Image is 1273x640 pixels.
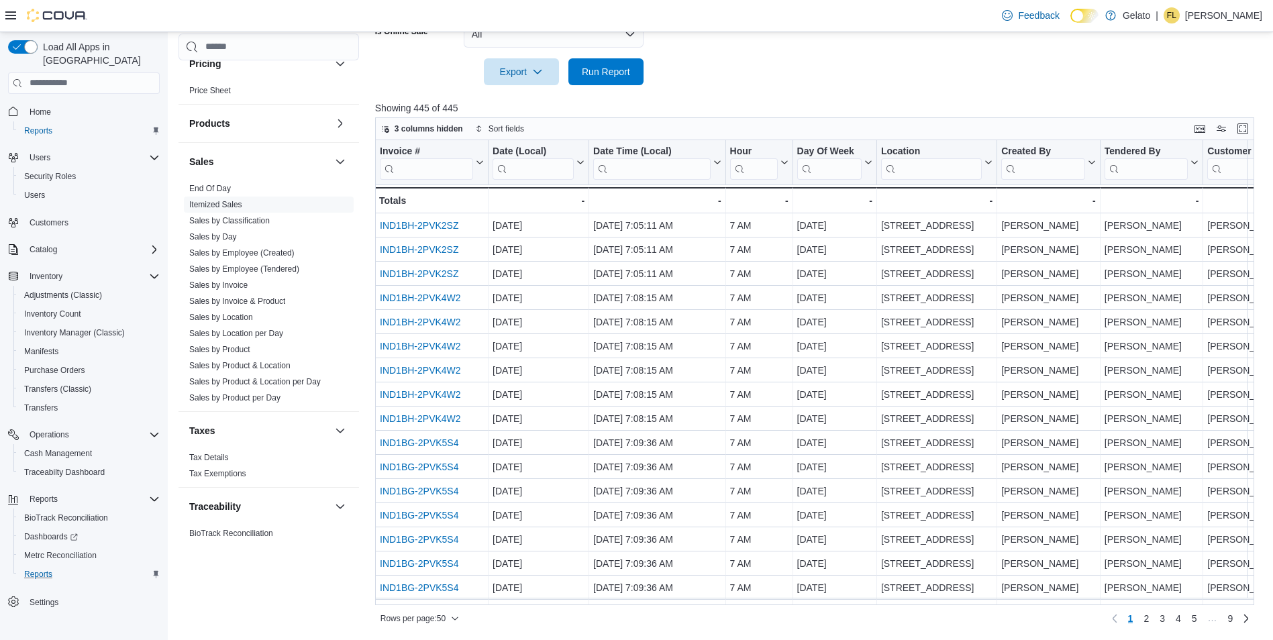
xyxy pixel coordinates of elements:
div: [PERSON_NAME] [1001,266,1096,282]
span: FL [1167,7,1176,23]
div: [DATE] [797,242,872,258]
div: 7 AM [729,338,788,354]
button: Users [24,150,56,166]
a: Tax Exemptions [189,469,246,478]
div: Tendered By [1105,145,1188,158]
div: [DATE] [493,411,584,427]
button: Traceability [332,498,348,515]
span: Cash Management [19,445,160,462]
span: Sales by Day [189,231,237,242]
button: Users [13,186,165,205]
div: [PERSON_NAME] [1001,290,1096,306]
span: Sort fields [489,123,524,134]
span: Sales by Product [189,344,250,355]
span: Load All Apps in [GEOGRAPHIC_DATA] [38,40,160,67]
button: Reports [24,491,63,507]
span: Inventory Manager (Classic) [24,327,125,338]
span: Sales by Employee (Created) [189,248,295,258]
span: Purchase Orders [24,365,85,376]
a: Inventory Count [19,306,87,322]
span: Itemized Sales [189,199,242,210]
div: [DATE] 7:08:15 AM [593,290,721,306]
div: Invoice # [380,145,473,158]
div: Day Of Week [797,145,861,158]
span: Security Roles [19,168,160,184]
a: Price Sheet [189,86,231,95]
h3: Taxes [189,424,215,437]
span: Run Report [582,65,630,78]
div: [PERSON_NAME] [1001,314,1096,330]
span: Inventory [30,271,62,282]
a: Page 9 of 9 [1223,608,1239,629]
button: Pricing [189,57,329,70]
a: Sales by Product [189,345,250,354]
span: Transfers [19,400,160,416]
span: Transfers [24,403,58,413]
button: Invoice # [380,145,484,179]
span: Sales by Classification [189,215,270,226]
button: All [464,21,644,48]
div: 7 AM [729,386,788,403]
a: Users [19,187,50,203]
div: Totals [379,193,484,209]
a: IND1BH-2PVK2SZ [380,220,458,231]
a: BioTrack Reconciliation [19,510,113,526]
button: Traceabilty Dashboard [13,463,165,482]
div: [DATE] [797,435,872,451]
span: 5 [1192,612,1197,625]
a: IND1BG-2PVK5S4 [380,462,459,472]
div: - [881,193,992,209]
div: 7 AM [729,217,788,233]
span: Adjustments (Classic) [24,290,102,301]
div: [DATE] [493,266,584,282]
span: Dashboards [24,531,78,542]
a: Sales by Classification [189,216,270,225]
span: Purchase Orders [19,362,160,378]
p: Gelato [1123,7,1150,23]
button: Day Of Week [797,145,872,179]
span: Manifests [19,343,160,360]
a: IND1BG-2PVK5S4 [380,510,459,521]
div: [DATE] [797,290,872,306]
a: Sales by Employee (Tendered) [189,264,299,274]
a: IND1BH-2PVK2SZ [380,268,458,279]
h3: Products [189,117,230,130]
span: Export [492,58,551,85]
button: Adjustments (Classic) [13,286,165,305]
div: Date Time (Local) [593,145,710,179]
span: Inventory Count [24,309,81,319]
span: 4 [1176,612,1181,625]
div: [STREET_ADDRESS] [881,290,992,306]
a: Metrc Reconciliation [19,547,102,564]
a: Purchase Orders [19,362,91,378]
button: Taxes [189,424,329,437]
a: IND1BH-2PVK4W2 [380,413,461,424]
button: Inventory Manager (Classic) [13,323,165,342]
a: Next page [1238,610,1254,627]
a: Sales by Product & Location [189,361,291,370]
button: Catalog [24,242,62,258]
div: 7 AM [729,362,788,378]
button: Created By [1001,145,1096,179]
span: Inventory Count [19,306,160,322]
button: 3 columns hidden [376,121,468,137]
div: 7 AM [729,242,788,258]
button: Users [3,148,165,167]
div: [PERSON_NAME] [1105,362,1199,378]
button: Purchase Orders [13,361,165,380]
span: 9 [1228,612,1233,625]
div: [DATE] [797,411,872,427]
a: End Of Day [189,184,231,193]
a: Sales by Location per Day [189,329,283,338]
p: Showing 445 of 445 [375,101,1264,115]
span: Sales by Invoice & Product [189,296,285,307]
div: [DATE] 7:09:36 AM [593,435,721,451]
div: 7 AM [729,290,788,306]
span: Catalog [30,244,57,255]
button: Inventory Count [13,305,165,323]
span: Traceabilty Dashboard [19,464,160,480]
div: [PERSON_NAME] [1105,338,1199,354]
a: IND1BG-2PVK5S4 [380,486,459,496]
input: Dark Mode [1070,9,1099,23]
span: 3 columns hidden [395,123,463,134]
